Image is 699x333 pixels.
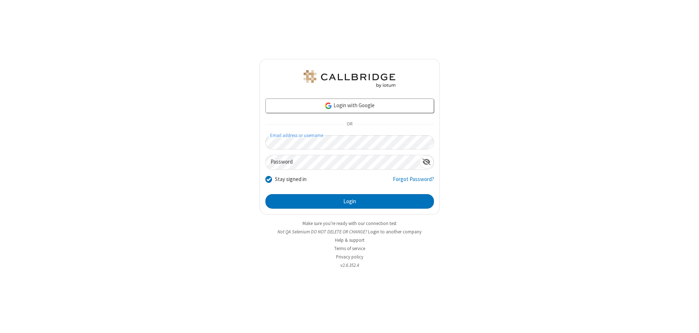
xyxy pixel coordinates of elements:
span: OR [344,119,355,129]
a: Make sure you're ready with our connection test [303,220,396,226]
button: Login to another company [368,228,422,235]
a: Privacy policy [336,254,363,260]
input: Email address or username [265,135,434,149]
a: Terms of service [334,245,365,252]
label: Stay signed in [275,175,307,184]
img: google-icon.png [324,102,332,110]
img: QA Selenium DO NOT DELETE OR CHANGE [302,70,397,88]
li: v2.6.352.4 [260,262,440,269]
div: Show password [419,155,434,169]
input: Password [266,155,419,169]
a: Help & support [335,237,364,243]
a: Login with Google [265,99,434,113]
button: Login [265,194,434,209]
li: Not QA Selenium DO NOT DELETE OR CHANGE? [260,228,440,235]
a: Forgot Password? [393,175,434,189]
